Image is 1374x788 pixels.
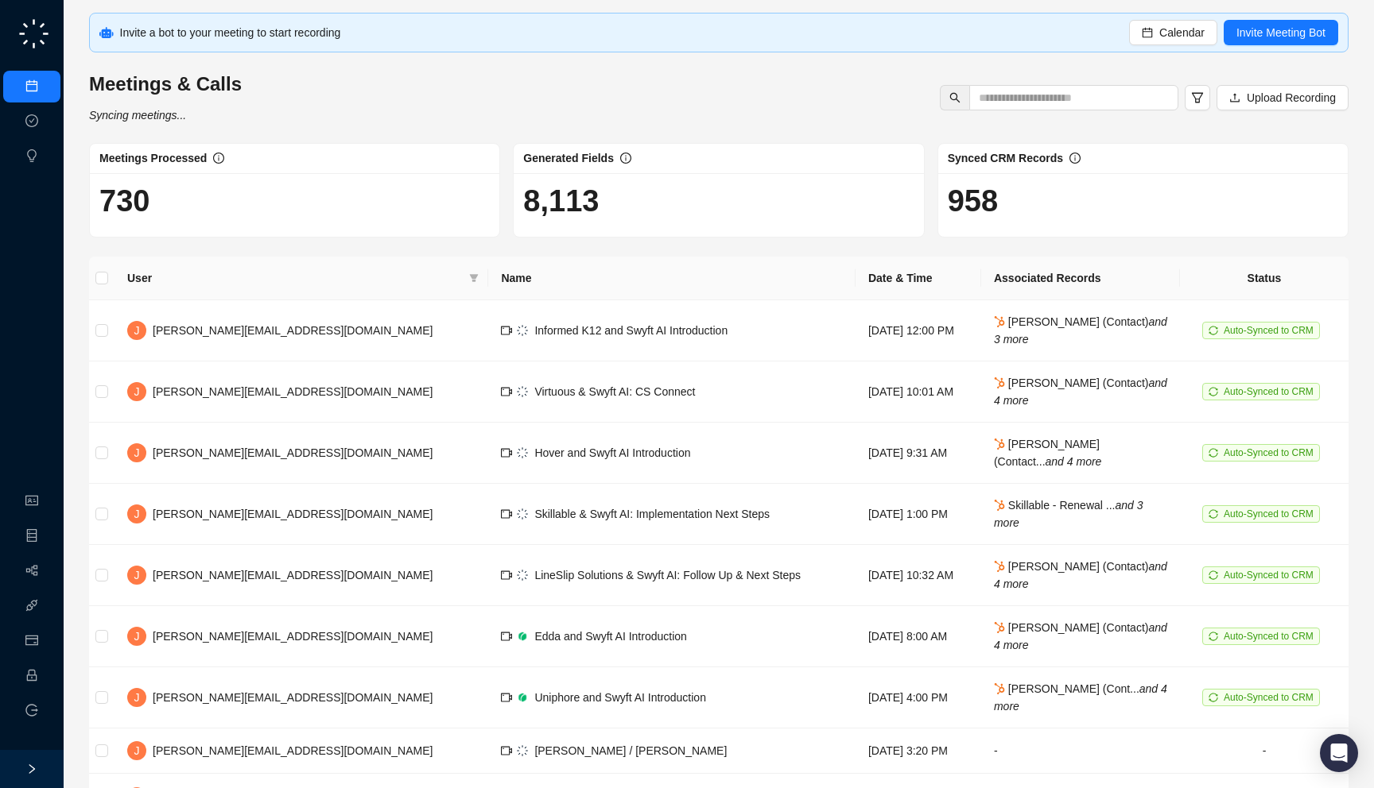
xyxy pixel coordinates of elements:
[534,569,801,581] span: LineSlip Solutions & Swyft AI: Follow Up & Next Steps
[1217,85,1349,110] button: Upload Recording
[517,631,528,642] img: grain-rgTwWAhv.png
[1209,326,1218,335] span: sync
[1224,570,1314,581] span: Auto-Synced to CRM
[501,386,512,397] span: video-camera
[501,745,512,756] span: video-camera
[534,385,695,398] span: Virtuous & Swyft AI: CS Connect
[534,630,686,643] span: Edda and Swyft AI Introduction
[153,744,433,757] span: [PERSON_NAME][EMAIL_ADDRESS][DOMAIN_NAME]
[994,315,1167,346] span: [PERSON_NAME] (Contact)
[153,385,433,398] span: [PERSON_NAME][EMAIL_ADDRESS][DOMAIN_NAME]
[534,324,728,337] span: Informed K12 and Swyft AI Introduction
[501,325,512,336] span: video-camera
[534,446,690,459] span: Hover and Swyft AI Introduction
[994,377,1167,407] span: [PERSON_NAME] (Contact)
[1224,692,1314,703] span: Auto-Synced to CRM
[517,325,528,336] img: logo-small-inverted-DW8HDUn_.png
[1209,509,1218,519] span: sync
[517,386,528,397] img: logo-small-inverted-DW8HDUn_.png
[501,570,512,581] span: video-camera
[856,728,981,774] td: [DATE] 3:20 PM
[1209,632,1218,641] span: sync
[1236,24,1325,41] span: Invite Meeting Bot
[153,446,433,459] span: [PERSON_NAME][EMAIL_ADDRESS][DOMAIN_NAME]
[1046,455,1102,468] i: and 4 more
[1209,387,1218,396] span: sync
[949,92,961,103] span: search
[213,153,224,164] span: info-circle
[134,628,140,645] span: J
[994,377,1167,407] i: and 4 more
[856,300,981,361] td: [DATE] 12:00 PM
[501,447,512,458] span: video-camera
[1180,257,1349,300] th: Status
[994,621,1167,651] span: [PERSON_NAME] (Contact)
[1209,570,1218,580] span: sync
[16,16,52,52] img: logo-small-C4UdH2pc.png
[134,444,140,462] span: J
[534,508,770,520] span: Skillable & Swyft AI: Implementation Next Steps
[856,667,981,728] td: [DATE] 4:00 PM
[534,691,706,704] span: Uniphore and Swyft AI Introduction
[856,484,981,545] td: [DATE] 1:00 PM
[1209,448,1218,458] span: sync
[534,744,727,757] span: [PERSON_NAME] / [PERSON_NAME]
[1247,89,1336,106] span: Upload Recording
[517,508,528,520] img: logo-small-inverted-DW8HDUn_.png
[153,630,433,643] span: [PERSON_NAME][EMAIL_ADDRESS][DOMAIN_NAME]
[1191,91,1204,104] span: filter
[134,505,140,523] span: J
[1180,728,1349,774] td: -
[994,621,1167,651] i: and 4 more
[981,728,1180,774] td: -
[153,508,433,520] span: [PERSON_NAME][EMAIL_ADDRESS][DOMAIN_NAME]
[134,383,140,400] span: J
[466,266,482,290] span: filter
[523,183,914,219] h1: 8,113
[856,545,981,606] td: [DATE] 10:32 AM
[1320,734,1358,772] div: Open Intercom Messenger
[517,570,528,581] img: logo-small-inverted-DW8HDUn_.png
[948,152,1063,164] span: Synced CRM Records
[856,361,981,423] td: [DATE] 10:01 AM
[517,692,528,703] img: grain-rgTwWAhv.png
[517,745,528,756] img: logo-small-inverted-DW8HDUn_.png
[26,763,37,774] span: right
[501,631,512,642] span: video-camera
[1224,447,1314,458] span: Auto-Synced to CRM
[981,257,1180,300] th: Associated Records
[120,26,341,39] span: Invite a bot to your meeting to start recording
[1069,153,1081,164] span: info-circle
[856,606,981,667] td: [DATE] 8:00 AM
[1142,27,1153,38] span: calendar
[153,569,433,581] span: [PERSON_NAME][EMAIL_ADDRESS][DOMAIN_NAME]
[89,71,242,97] h3: Meetings & Calls
[994,438,1101,468] span: [PERSON_NAME] (Contact...
[994,499,1143,529] span: Skillable - Renewal ...
[134,689,140,706] span: J
[994,682,1167,713] i: and 4 more
[99,183,490,219] h1: 730
[488,257,856,300] th: Name
[127,269,463,287] span: User
[501,508,512,520] span: video-camera
[134,322,140,339] span: J
[517,447,528,458] img: logo-small-inverted-DW8HDUn_.png
[948,183,1338,219] h1: 958
[501,692,512,703] span: video-camera
[1224,508,1314,520] span: Auto-Synced to CRM
[1229,92,1240,103] span: upload
[994,682,1167,713] span: [PERSON_NAME] (Cont...
[1224,325,1314,336] span: Auto-Synced to CRM
[469,273,479,283] span: filter
[99,152,207,164] span: Meetings Processed
[1224,20,1338,45] button: Invite Meeting Bot
[134,566,140,584] span: J
[856,423,981,484] td: [DATE] 9:31 AM
[25,704,38,717] span: logout
[523,152,614,164] span: Generated Fields
[1129,20,1217,45] button: Calendar
[1159,24,1205,41] span: Calendar
[1209,693,1218,702] span: sync
[1224,386,1314,397] span: Auto-Synced to CRM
